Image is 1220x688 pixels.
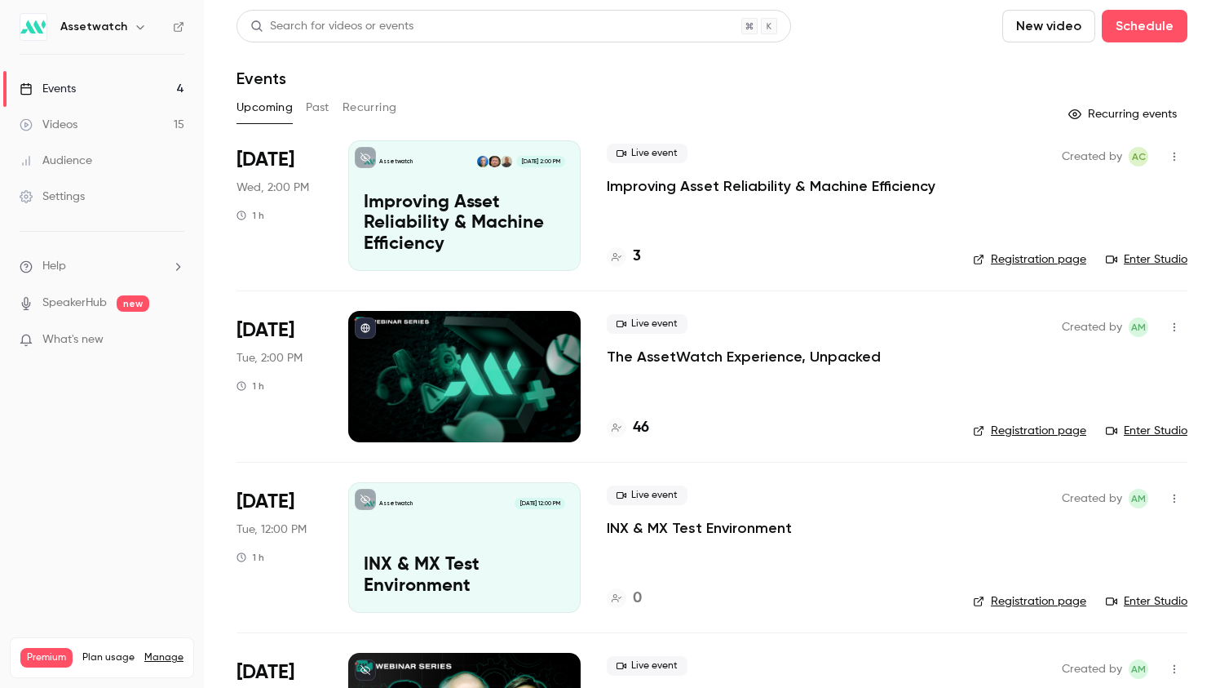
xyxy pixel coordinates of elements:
a: SpeakerHub [42,295,107,312]
img: Assetwatch [20,14,46,40]
a: Improving Asset Reliability & Machine Efficiency [607,176,935,196]
span: Wed, 2:00 PM [236,180,309,196]
span: Live event [607,314,687,334]
span: Created by [1062,147,1122,166]
h4: 3 [633,246,641,268]
span: new [117,295,149,312]
button: Past [306,95,329,121]
span: Live event [607,486,687,505]
span: Auburn Meadows [1129,489,1148,508]
span: Created by [1062,317,1122,337]
span: Tue, 12:00 PM [236,522,307,538]
div: 1 h [236,209,264,222]
span: Plan usage [82,651,135,664]
h4: 46 [633,417,649,439]
div: Oct 21 Tue, 2:00 PM (America/New York) [236,311,322,442]
span: Premium [20,648,73,668]
span: Created by [1062,489,1122,508]
a: Enter Studio [1106,251,1187,268]
span: Created by [1062,659,1122,679]
span: [DATE] 2:00 PM [516,156,564,167]
a: 3 [607,246,641,268]
button: Schedule [1102,10,1187,42]
h4: 0 [633,588,642,610]
img: Jeff Watson [477,156,488,167]
div: Videos [20,117,77,133]
span: AM [1131,489,1146,508]
button: New video [1002,10,1095,42]
h1: Events [236,69,286,88]
p: INX & MX Test Environment [364,555,565,597]
span: AC [1132,147,1146,166]
div: Settings [20,189,85,205]
li: help-dropdown-opener [20,258,184,275]
a: Registration page [973,593,1086,610]
a: Registration page [973,423,1086,439]
div: 1 h [236,551,264,564]
a: The AssetWatch Experience, Unpacked [607,347,881,366]
span: Live event [607,656,687,676]
span: AM [1131,659,1146,679]
div: Audience [20,153,92,169]
span: Tue, 2:00 PM [236,350,303,366]
div: Search for videos or events [250,18,413,35]
p: Assetwatch [379,499,413,508]
span: Auburn Meadows [1129,317,1148,337]
span: [DATE] 12:00 PM [515,498,564,509]
button: Recurring events [1061,101,1187,127]
h6: Assetwatch [60,19,127,35]
a: 46 [607,417,649,439]
span: Live event [607,144,687,163]
span: AM [1131,317,1146,337]
button: Recurring [343,95,397,121]
a: Enter Studio [1106,593,1187,610]
a: INX & MX Test Environment [607,518,792,538]
img: Michael Bernhard [501,156,512,167]
a: INX & MX Test EnvironmentAssetwatch[DATE] 12:00 PMINX & MX Test Environment [348,482,581,613]
span: What's new [42,331,104,348]
button: Upcoming [236,95,293,121]
a: 0 [607,588,642,610]
div: Oct 15 Wed, 2:00 PM (America/New York) [236,140,322,271]
div: 1 h [236,380,264,393]
img: Brett Nolen [488,156,500,167]
span: [DATE] [236,659,294,686]
span: Help [42,258,66,275]
div: Events [20,81,76,97]
span: Auburn Meadows [1129,659,1148,679]
a: Improving Asset Reliability & Machine EfficiencyAssetwatchMichael BernhardBrett NolenJeff Watson[... [348,140,581,271]
p: Assetwatch [379,158,413,166]
span: [DATE] [236,317,294,344]
a: Manage [144,651,183,664]
a: Enter Studio [1106,423,1187,439]
div: Nov 4 Tue, 12:00 PM (America/New York) [236,482,322,613]
a: Registration page [973,251,1086,268]
span: Adam Creamer [1129,147,1148,166]
p: Improving Asset Reliability & Machine Efficiency [364,193,565,255]
span: [DATE] [236,147,294,173]
span: [DATE] [236,489,294,515]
